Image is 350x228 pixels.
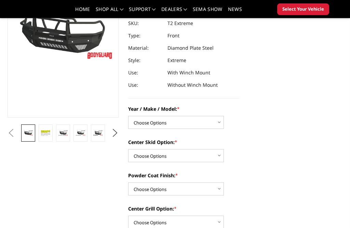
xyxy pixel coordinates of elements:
button: Previous [6,128,16,138]
dd: Diamond Plate Steel [167,42,214,54]
dt: SKU: [128,17,162,29]
img: T2 Series - Extreme Front Bumper (receiver or winch) [76,130,85,136]
img: T2 Series - Extreme Front Bumper (receiver or winch) [41,130,51,136]
dt: Use: [128,79,162,91]
button: Next [110,128,120,138]
dd: Without Winch Mount [167,79,218,91]
dd: T2 Extreme [167,17,193,29]
img: T2 Series - Extreme Front Bumper (receiver or winch) [93,130,103,136]
a: Support [129,7,156,17]
label: Center Grill Option: [128,205,239,212]
span: Select Your Vehicle [282,6,324,13]
dt: Use: [128,67,162,79]
label: Year / Make / Model: [128,105,239,112]
label: Powder Coat Finish: [128,172,239,179]
dd: Front [167,29,179,42]
a: Home [75,7,90,17]
a: Dealers [161,7,187,17]
dt: Material: [128,42,162,54]
label: Center Skid Option: [128,139,239,146]
a: SEMA Show [193,7,223,17]
button: Select Your Vehicle [277,3,329,15]
dt: Type: [128,29,162,42]
a: News [228,7,242,17]
a: shop all [96,7,123,17]
dt: Style: [128,54,162,67]
dd: With Winch Mount [167,67,210,79]
dd: Extreme [167,54,186,67]
img: T2 Series - Extreme Front Bumper (receiver or winch) [58,130,68,136]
